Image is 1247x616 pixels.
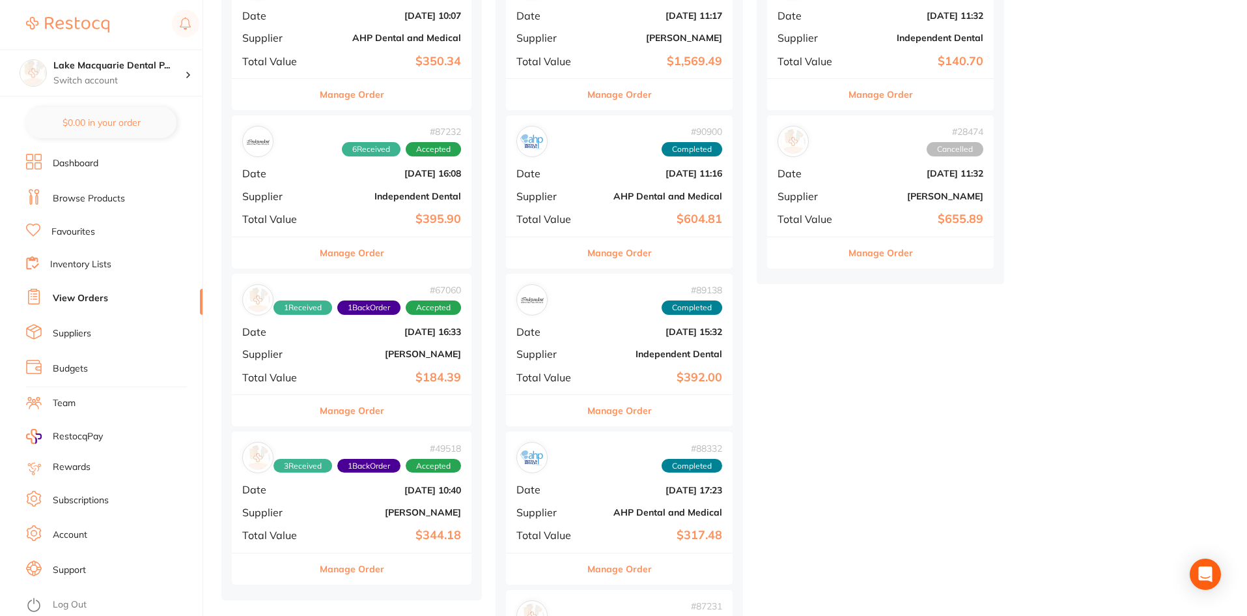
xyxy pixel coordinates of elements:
button: Log Out [26,595,199,616]
span: Total Value [516,372,581,383]
span: Cancelled [927,142,983,156]
span: Date [778,10,843,22]
span: Total Value [778,213,843,225]
b: [DATE] 16:08 [322,168,461,179]
span: Supplier [778,32,843,44]
b: $140.70 [853,55,983,68]
a: Inventory Lists [50,258,111,271]
span: Supplier [516,190,581,202]
img: Henry Schein Halas [781,129,806,154]
button: Manage Order [848,237,913,269]
b: AHP Dental and Medical [592,191,722,201]
b: [DATE] 15:32 [592,327,722,337]
b: [DATE] 10:07 [322,10,461,21]
b: [PERSON_NAME] [853,191,983,201]
b: $317.48 [592,529,722,542]
span: Total Value [778,55,843,67]
a: Support [53,564,86,577]
span: Date [516,168,581,179]
b: $344.18 [322,529,461,542]
span: Received [273,459,332,473]
b: Independent Dental [592,349,722,359]
span: Back orders [337,301,400,315]
a: Subscriptions [53,494,109,507]
img: Independent Dental [520,287,544,312]
b: $604.81 [592,213,722,226]
span: Completed [662,301,722,315]
span: Completed [662,142,722,156]
span: Total Value [516,55,581,67]
span: Accepted [406,459,461,473]
button: Manage Order [587,79,652,110]
button: Manage Order [587,553,652,585]
span: Received [342,142,400,156]
span: Total Value [516,213,581,225]
a: View Orders [53,292,108,305]
span: Supplier [516,506,581,518]
span: Supplier [778,190,843,202]
span: Supplier [242,32,312,44]
span: Supplier [242,190,312,202]
span: # 67060 [273,285,461,295]
span: Supplier [516,32,581,44]
b: [DATE] 10:40 [322,485,461,495]
a: Browse Products [53,192,125,205]
b: [PERSON_NAME] [322,507,461,518]
span: Date [778,168,843,179]
span: # 87231 [662,601,722,611]
div: Independent Dental#872326ReceivedAcceptedDate[DATE] 16:08SupplierIndependent DentalTotal Value$39... [232,115,471,269]
b: [DATE] 11:32 [853,168,983,179]
p: Switch account [53,74,185,87]
span: RestocqPay [53,430,103,443]
span: Total Value [242,529,312,541]
img: Restocq Logo [26,17,109,33]
b: [DATE] 11:16 [592,168,722,179]
button: Manage Order [587,395,652,426]
span: Date [516,484,581,495]
span: # 89138 [662,285,722,295]
b: AHP Dental and Medical [592,507,722,518]
img: RestocqPay [26,429,42,444]
span: Supplier [242,506,312,518]
button: Manage Order [320,79,384,110]
a: RestocqPay [26,429,103,444]
span: Back orders [337,459,400,473]
span: Date [242,326,312,338]
b: Independent Dental [322,191,461,201]
b: [PERSON_NAME] [592,33,722,43]
span: # 88332 [662,443,722,454]
span: # 87232 [342,126,461,137]
span: Date [242,10,312,22]
b: AHP Dental and Medical [322,33,461,43]
a: Favourites [51,226,95,239]
b: $184.39 [322,371,461,385]
a: Suppliers [53,327,91,340]
a: Log Out [53,598,87,611]
div: Henry Schein Halas#670601Received1BackOrderAcceptedDate[DATE] 16:33Supplier[PERSON_NAME]Total Val... [232,274,471,427]
a: Restocq Logo [26,10,109,40]
img: Henry Schein Halas [245,445,270,470]
div: Open Intercom Messenger [1190,559,1221,590]
h4: Lake Macquarie Dental Practice [53,59,185,72]
b: $655.89 [853,213,983,226]
span: Accepted [406,301,461,315]
b: [PERSON_NAME] [322,349,461,359]
span: Supplier [242,348,312,360]
a: Dashboard [53,157,98,170]
span: Completed [662,459,722,473]
span: Date [516,326,581,338]
span: Accepted [406,142,461,156]
b: [DATE] 16:33 [322,327,461,337]
a: Team [53,397,76,410]
b: [DATE] 17:23 [592,485,722,495]
button: Manage Order [848,79,913,110]
b: $350.34 [322,55,461,68]
button: Manage Order [587,237,652,269]
a: Rewards [53,461,91,474]
button: $0.00 in your order [26,107,176,138]
span: Total Value [242,372,312,383]
button: Manage Order [320,237,384,269]
img: Lake Macquarie Dental Practice [20,60,46,86]
img: AHP Dental and Medical [520,129,544,154]
span: Received [273,301,332,315]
